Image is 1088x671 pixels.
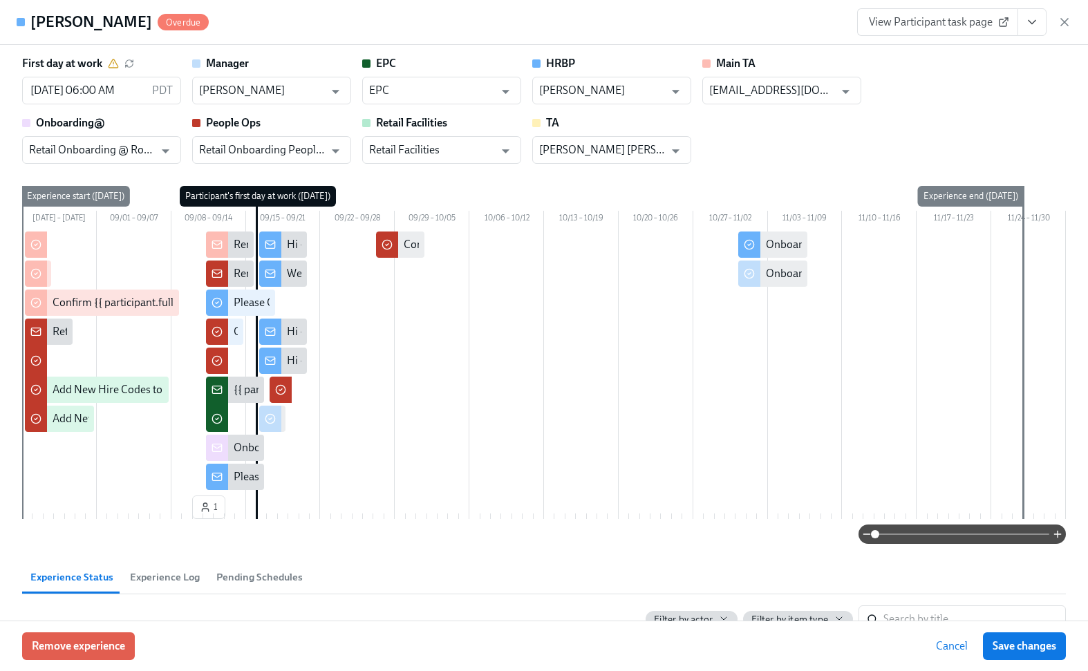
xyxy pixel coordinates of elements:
span: Overdue [158,17,209,28]
strong: Main TA [716,57,756,70]
div: Onboarding Experience Check-in [766,237,921,252]
div: 10/27 – 11/02 [693,211,768,229]
div: Add New Hire Codes to Spreadsheet for {{ participant.fullName }} ({{ participant.startDate | MM/D... [53,382,562,397]
span: Pending Schedules [216,569,303,585]
a: View Participant task page [857,8,1018,36]
div: 10/20 – 10/26 [619,211,693,229]
input: Search by title [883,605,1066,633]
div: 11/03 – 11/09 [768,211,843,229]
button: View task page [1017,8,1047,36]
strong: Retail Facilities [376,116,447,129]
div: Confirm {{ participant.fullName }} has signed their onboarding docs [404,237,723,252]
strong: TA [546,116,559,129]
button: Filter by actor [646,611,738,627]
div: 09/15 – 09/21 [246,211,321,229]
div: [DATE] – [DATE] [22,211,97,229]
div: Please Complete Your Background Check in HireRight [234,469,488,484]
span: Remove experience [32,639,125,653]
div: Participant's first day at work ([DATE]) [180,186,336,207]
button: Filter by item type [743,611,853,627]
svg: This date applies to this experience only. It differs from the user's profile (2025/09/15). [108,58,119,69]
strong: Manager [206,57,249,70]
div: Please Complete ADP Onboarding Tasks [234,295,425,310]
div: Onboarding Check In for {{ participant.fullName }} [766,266,1004,281]
strong: HRBP [546,57,575,70]
div: Confirm {{ participant.fullName }}'s Background Check is Completed [53,295,376,310]
div: Welcome to Team Rothy’s! [287,266,411,281]
strong: Onboarding@ [36,116,105,129]
button: Open [325,140,346,162]
button: Click to reset to employee profile date (2025/09/15) [124,59,134,68]
button: Open [665,81,686,102]
button: Cancel [926,632,977,660]
div: Experience start ([DATE]) [21,186,130,207]
span: Experience Status [30,569,113,585]
div: Reminder - Background Check Not Yet Back [234,266,439,281]
div: Reminder - Background Check Not Yet Back [234,237,439,252]
div: 09/01 – 09/07 [97,211,171,229]
div: {{ participant.newOrRehire }}: {{ participant.fullName }} - {{ participant.role }} ({{ participan... [234,382,798,397]
strong: People Ops [206,116,261,129]
span: Filter by actor [654,613,713,626]
div: 10/13 – 10/19 [544,211,619,229]
span: Cancel [936,639,968,653]
div: Onboarding Notice: {{ participant.fullName }} – {{ participant.role }} ({{ participant.startDate ... [234,440,753,455]
span: View Participant task page [869,15,1006,29]
div: 09/22 – 09/28 [320,211,395,229]
div: 10/06 – 10/12 [469,211,544,229]
button: Remove experience [22,632,135,660]
div: Hi {{ participant.firstName }}, enjoy your new shoe & bag codes [287,353,583,368]
div: Add New Hire {{ participant.fullName }} in ADP [53,411,274,426]
div: Retail {{ participant.newOrRehire }} - {{ participant.fullName }} [53,324,346,339]
span: 1 [200,500,218,514]
button: Open [325,81,346,102]
strong: EPC [376,57,396,70]
div: 09/08 – 09/14 [171,211,246,229]
button: Open [835,81,856,102]
button: Open [155,140,176,162]
div: Hi {{ participant.firstName }}, here is your 40% off evergreen code [287,324,595,339]
button: Open [495,140,516,162]
button: Save changes [983,632,1066,660]
button: Open [495,81,516,102]
div: Complete ADP Profile for {{ participant.fullName }} [234,324,474,339]
label: First day at work [22,56,102,71]
div: 09/29 – 10/05 [395,211,469,229]
h4: [PERSON_NAME] [30,12,152,32]
div: 11/17 – 11/23 [917,211,991,229]
div: 11/10 – 11/16 [842,211,917,229]
div: Hi {{ participant.firstName }}, enjoy your semi-annual uniform codes. [287,237,610,252]
button: Open [665,140,686,162]
p: PDT [152,83,173,98]
span: Filter by item type [751,613,828,626]
div: Experience end ([DATE]) [918,186,1024,207]
span: Experience Log [130,569,200,585]
span: Save changes [993,639,1056,653]
button: 1 [192,495,225,519]
div: 11/24 – 11/30 [991,211,1066,229]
